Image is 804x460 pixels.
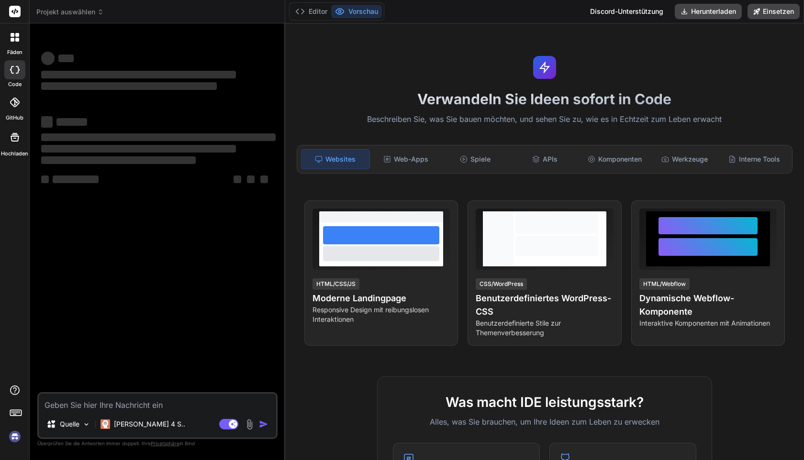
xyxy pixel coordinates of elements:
font: Werkzeuge [672,155,708,163]
font: HTML/Webflow [643,280,686,287]
font: Web-Apps [394,155,428,163]
font: Benutzerdefinierte Stile zur Themenverbesserung [476,319,561,337]
font: [PERSON_NAME] 4 S.. [114,420,185,428]
font: Privatsphäre [151,440,179,446]
font: Responsive Design mit reibungslosen Interaktionen [313,306,429,323]
font: GitHub [6,114,23,121]
img: anmelden [7,428,23,445]
font: Code [8,81,22,88]
font: Hochladen [1,150,28,157]
font: Interne Tools [739,155,780,163]
font: Websites [325,155,356,163]
font: Moderne Landingpage [313,293,406,303]
font: Projekt auswählen [36,8,95,16]
font: Editor [309,7,327,15]
font: Beschreiben Sie, was Sie bauen möchten, und sehen Sie zu, wie es in Echtzeit zum Leben erwacht [367,114,722,124]
font: Fäden [7,49,22,55]
font: APIs [543,155,558,163]
img: Anhang [244,419,255,430]
font: Herunterladen [691,7,736,15]
img: Claude 4 Sonett [100,419,110,429]
img: Modelle auswählen [82,420,90,428]
button: Einsetzen [748,4,800,19]
font: Interaktive Komponenten mit Animationen [639,319,770,327]
font: Benutzerdefiniertes WordPress-CSS [476,293,611,317]
font: Vorschau [348,7,378,15]
font: Einsetzen [763,7,794,15]
font: Überprüfen Sie die Antworten immer doppelt. Ihre [37,440,151,446]
button: Vorschau [331,5,382,18]
button: Editor [291,5,331,18]
img: Symbol [259,419,268,429]
font: in Bind [179,440,195,446]
button: Herunterladen [675,4,742,19]
font: Dynamische Webflow-Komponente [639,293,734,317]
font: Komponenten [598,155,642,163]
font: Spiele [470,155,491,163]
font: HTML/CSS/JS [316,280,356,287]
font: Alles, was Sie brauchen, um Ihre Ideen zum Leben zu erwecken [430,417,659,427]
font: Discord-Unterstützung [590,7,663,15]
font: CSS/WordPress [480,280,523,287]
font: Quelle [60,420,79,428]
font: Verwandeln Sie Ideen sofort in Code [417,90,671,108]
font: Was macht IDE leistungsstark? [446,394,644,410]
